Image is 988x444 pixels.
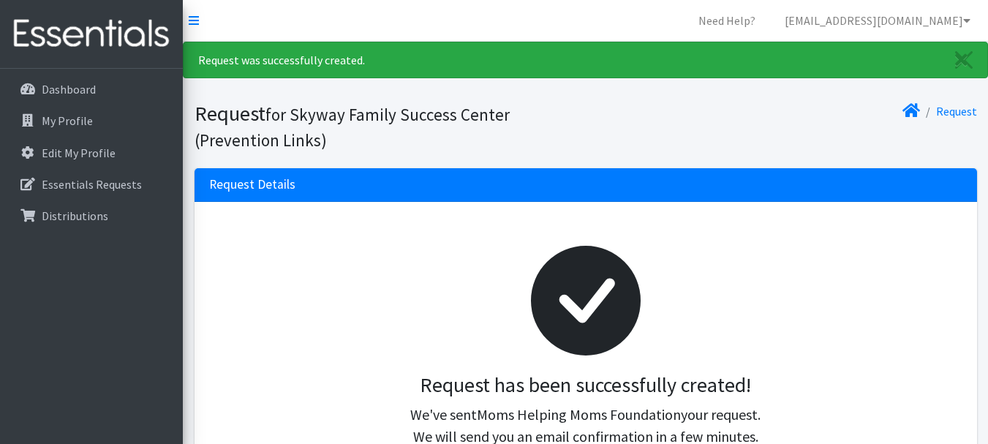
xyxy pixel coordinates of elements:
small: for Skyway Family Success Center (Prevention Links) [195,104,510,151]
p: My Profile [42,113,93,128]
p: Dashboard [42,82,96,97]
h3: Request Details [209,177,295,192]
p: Edit My Profile [42,146,116,160]
span: Moms Helping Moms Foundation [477,405,681,424]
div: Request was successfully created. [183,42,988,78]
a: Need Help? [687,6,767,35]
a: Edit My Profile [6,138,177,168]
a: Distributions [6,201,177,230]
a: Request [936,104,977,118]
a: Essentials Requests [6,170,177,199]
a: Close [940,42,987,78]
a: Dashboard [6,75,177,104]
h1: Request [195,101,581,151]
p: Distributions [42,208,108,223]
h3: Request has been successfully created! [221,373,951,398]
a: My Profile [6,106,177,135]
p: Essentials Requests [42,177,142,192]
img: HumanEssentials [6,10,177,59]
a: [EMAIL_ADDRESS][DOMAIN_NAME] [773,6,982,35]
